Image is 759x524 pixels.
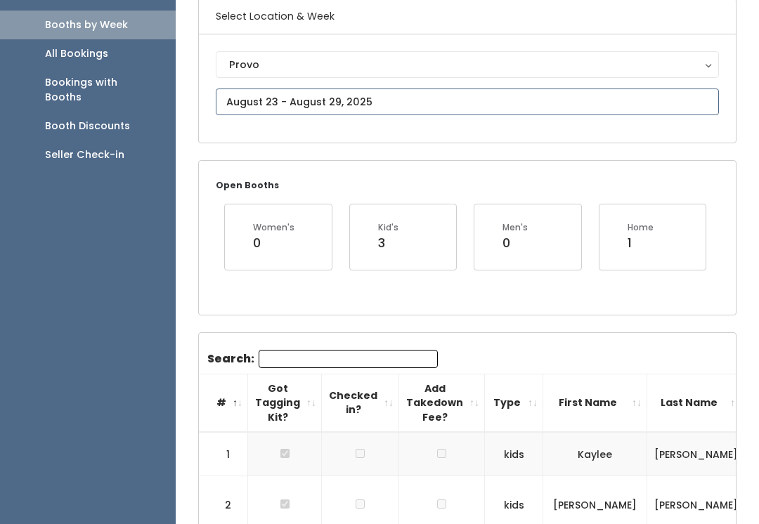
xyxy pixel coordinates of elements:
[322,374,399,432] th: Checked in?: activate to sort column ascending
[378,221,398,234] div: Kid's
[216,89,719,115] input: August 23 - August 29, 2025
[485,374,543,432] th: Type: activate to sort column ascending
[45,75,153,105] div: Bookings with Booths
[399,374,485,432] th: Add Takedown Fee?: activate to sort column ascending
[628,221,654,234] div: Home
[216,179,279,191] small: Open Booths
[543,432,647,476] td: Kaylee
[45,46,108,61] div: All Bookings
[485,432,543,476] td: kids
[543,374,647,432] th: First Name: activate to sort column ascending
[647,374,746,432] th: Last Name: activate to sort column ascending
[253,234,294,252] div: 0
[259,350,438,368] input: Search:
[45,18,128,32] div: Booths by Week
[216,51,719,78] button: Provo
[502,234,528,252] div: 0
[248,374,322,432] th: Got Tagging Kit?: activate to sort column ascending
[199,432,248,476] td: 1
[253,221,294,234] div: Women's
[502,221,528,234] div: Men's
[378,234,398,252] div: 3
[647,432,746,476] td: [PERSON_NAME]
[229,57,706,72] div: Provo
[199,374,248,432] th: #: activate to sort column descending
[207,350,438,368] label: Search:
[628,234,654,252] div: 1
[45,119,130,133] div: Booth Discounts
[45,148,124,162] div: Seller Check-in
